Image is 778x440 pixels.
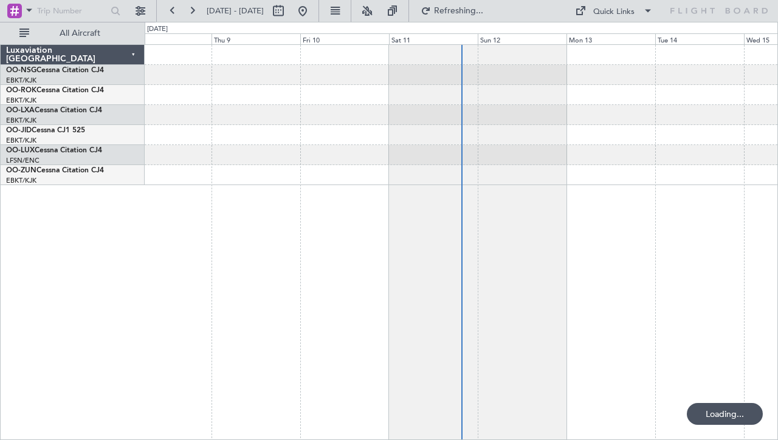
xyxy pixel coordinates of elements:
[147,24,168,35] div: [DATE]
[687,403,763,425] div: Loading...
[6,107,35,114] span: OO-LXA
[6,167,104,174] a: OO-ZUNCessna Citation CJ4
[6,136,36,145] a: EBKT/KJK
[415,1,488,21] button: Refreshing...
[6,156,40,165] a: LFSN/ENC
[37,2,107,20] input: Trip Number
[433,7,484,15] span: Refreshing...
[13,24,132,43] button: All Aircraft
[593,6,635,18] div: Quick Links
[6,167,36,174] span: OO-ZUN
[389,33,478,44] div: Sat 11
[566,33,655,44] div: Mon 13
[6,76,36,85] a: EBKT/KJK
[207,5,264,16] span: [DATE] - [DATE]
[123,33,212,44] div: Wed 8
[6,127,32,134] span: OO-JID
[6,147,35,154] span: OO-LUX
[212,33,300,44] div: Thu 9
[6,176,36,185] a: EBKT/KJK
[6,67,36,74] span: OO-NSG
[478,33,566,44] div: Sun 12
[6,87,36,94] span: OO-ROK
[6,107,102,114] a: OO-LXACessna Citation CJ4
[6,67,104,74] a: OO-NSGCessna Citation CJ4
[32,29,128,38] span: All Aircraft
[6,96,36,105] a: EBKT/KJK
[569,1,659,21] button: Quick Links
[6,127,85,134] a: OO-JIDCessna CJ1 525
[300,33,389,44] div: Fri 10
[6,87,104,94] a: OO-ROKCessna Citation CJ4
[6,116,36,125] a: EBKT/KJK
[655,33,744,44] div: Tue 14
[6,147,102,154] a: OO-LUXCessna Citation CJ4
